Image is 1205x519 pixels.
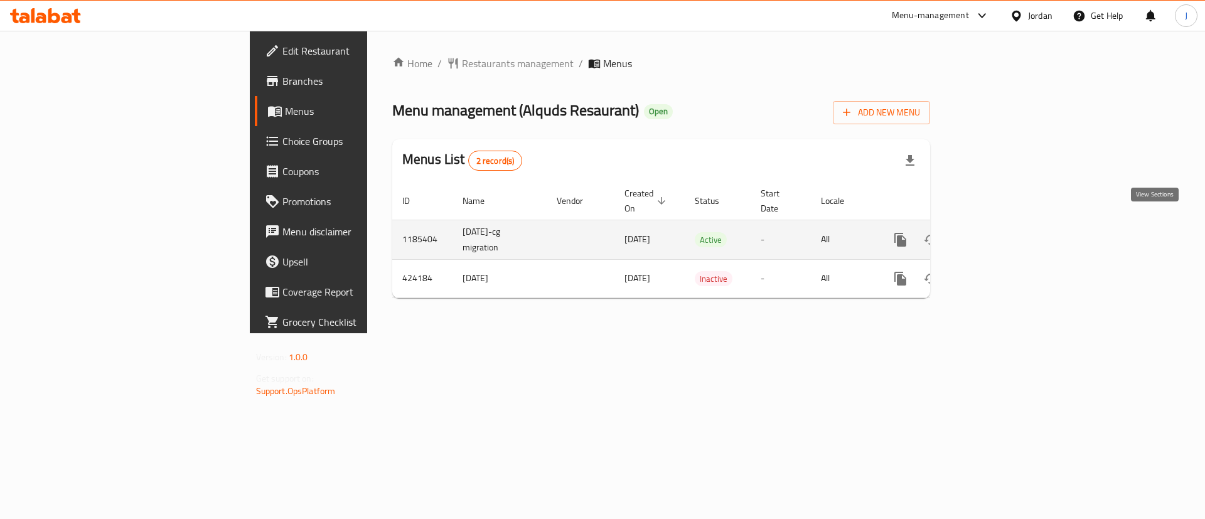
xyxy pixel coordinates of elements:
[811,220,876,259] td: All
[695,232,727,247] div: Active
[255,96,451,126] a: Menus
[256,370,314,387] span: Get support on:
[469,155,522,167] span: 2 record(s)
[255,66,451,96] a: Branches
[282,73,441,88] span: Branches
[255,156,451,186] a: Coupons
[255,186,451,217] a: Promotions
[402,193,426,208] span: ID
[282,314,441,329] span: Grocery Checklist
[289,349,308,365] span: 1.0.0
[402,150,522,171] h2: Menus List
[833,101,930,124] button: Add New Menu
[282,134,441,149] span: Choice Groups
[255,277,451,307] a: Coverage Report
[892,8,969,23] div: Menu-management
[463,193,501,208] span: Name
[1185,9,1187,23] span: J
[392,56,930,71] nav: breadcrumb
[821,193,860,208] span: Locale
[255,217,451,247] a: Menu disclaimer
[255,307,451,337] a: Grocery Checklist
[453,220,547,259] td: [DATE]-cg migration
[462,56,574,71] span: Restaurants management
[579,56,583,71] li: /
[1028,9,1052,23] div: Jordan
[624,186,670,216] span: Created On
[695,193,736,208] span: Status
[751,220,811,259] td: -
[624,270,650,286] span: [DATE]
[256,349,287,365] span: Version:
[282,43,441,58] span: Edit Restaurant
[468,151,523,171] div: Total records count
[916,264,946,294] button: Change Status
[255,126,451,156] a: Choice Groups
[282,224,441,239] span: Menu disclaimer
[761,186,796,216] span: Start Date
[255,36,451,66] a: Edit Restaurant
[557,193,599,208] span: Vendor
[285,104,441,119] span: Menus
[695,272,732,286] span: Inactive
[282,284,441,299] span: Coverage Report
[876,182,1016,220] th: Actions
[282,194,441,209] span: Promotions
[282,254,441,269] span: Upsell
[624,231,650,247] span: [DATE]
[695,233,727,247] span: Active
[256,383,336,399] a: Support.OpsPlatform
[811,259,876,297] td: All
[895,146,925,176] div: Export file
[392,182,1016,298] table: enhanced table
[916,225,946,255] button: Change Status
[751,259,811,297] td: -
[603,56,632,71] span: Menus
[255,247,451,277] a: Upsell
[886,264,916,294] button: more
[282,164,441,179] span: Coupons
[392,96,639,124] span: Menu management ( Alquds Resaurant )
[644,106,673,117] span: Open
[886,225,916,255] button: more
[644,104,673,119] div: Open
[453,259,547,297] td: [DATE]
[447,56,574,71] a: Restaurants management
[843,105,920,120] span: Add New Menu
